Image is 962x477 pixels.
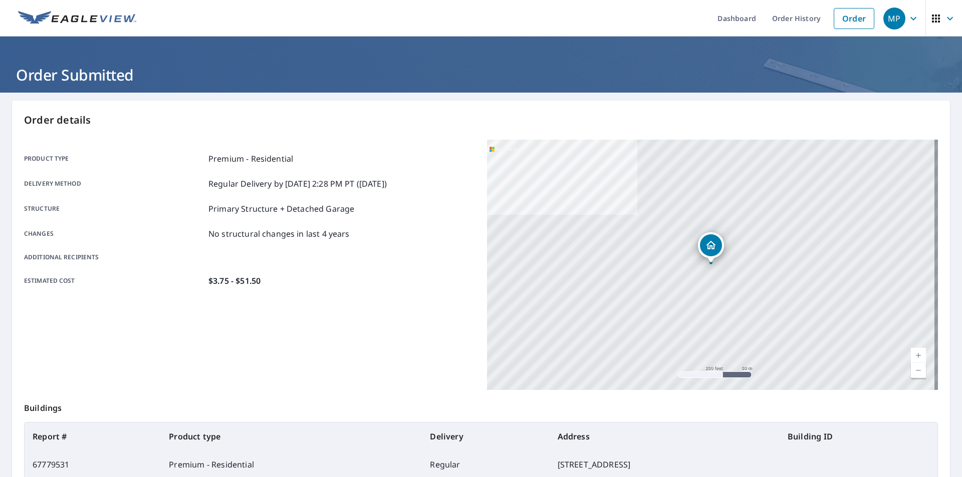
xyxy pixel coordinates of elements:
[208,178,387,190] p: Regular Delivery by [DATE] 2:28 PM PT ([DATE])
[24,153,204,165] p: Product type
[18,11,136,26] img: EV Logo
[24,203,204,215] p: Structure
[911,363,926,378] a: Current Level 17, Zoom Out
[208,203,354,215] p: Primary Structure + Detached Garage
[24,390,938,422] p: Buildings
[24,253,204,262] p: Additional recipients
[161,422,422,450] th: Product type
[780,422,937,450] th: Building ID
[208,228,350,240] p: No structural changes in last 4 years
[911,348,926,363] a: Current Level 17, Zoom In
[208,153,293,165] p: Premium - Residential
[422,422,549,450] th: Delivery
[883,8,905,30] div: MP
[550,422,780,450] th: Address
[208,275,261,287] p: $3.75 - $51.50
[24,275,204,287] p: Estimated cost
[24,228,204,240] p: Changes
[698,232,724,263] div: Dropped pin, building 1, Residential property, 615 Lincoln Lawns Dr NW Grand Rapids, MI 49534
[12,65,950,85] h1: Order Submitted
[25,422,161,450] th: Report #
[24,113,938,128] p: Order details
[24,178,204,190] p: Delivery method
[834,8,874,29] a: Order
